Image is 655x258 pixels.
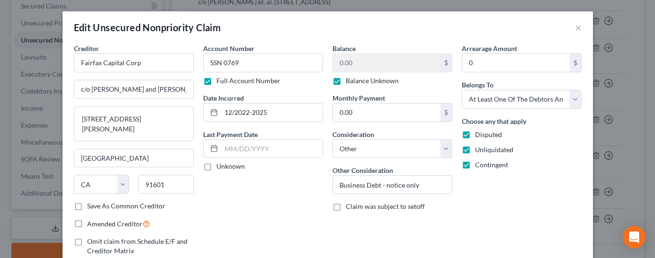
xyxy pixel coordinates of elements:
span: Claim was subject to setoff [346,202,425,210]
input: MM/DD/YYYY [221,140,323,158]
label: Arrearage Amount [462,43,517,53]
div: $ [570,54,581,72]
div: $ [440,54,452,72]
span: Creditor [74,44,99,52]
span: Contingent [475,161,508,169]
input: -- [203,53,323,72]
label: Save As Common Creditor [87,201,165,211]
label: Full Account Number [216,76,280,86]
label: Monthly Payment [332,93,385,103]
div: Edit Unsecured Nonpriority Claim [74,21,221,34]
span: Unliquidated [475,146,513,154]
span: Omit claim from Schedule E/F and Creditor Matrix [87,237,188,255]
input: Enter city... [74,149,193,167]
div: $ [440,103,452,121]
input: 0.00 [333,103,440,121]
span: Disputed [475,130,502,138]
label: Balance [332,43,356,53]
span: Amended Creditor [87,220,143,228]
label: Other Consideration [332,165,393,175]
input: Specify... [333,176,452,194]
label: Date Incurred [203,93,244,103]
label: Account Number [203,43,254,53]
input: Enter zip... [138,175,194,194]
div: Open Intercom Messenger [623,226,646,249]
label: Unknown [216,162,245,171]
label: Consideration [332,129,374,139]
input: Enter address... [74,80,193,98]
input: Search creditor by name... [74,53,194,72]
input: MM/DD/YYYY [221,103,323,121]
label: Last Payment Date [203,129,258,139]
label: Balance Unknown [346,76,399,86]
span: Belongs To [462,81,493,89]
label: Choose any that apply [462,116,526,126]
input: 0.00 [333,54,440,72]
input: 0.00 [462,54,570,72]
button: × [575,22,582,33]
